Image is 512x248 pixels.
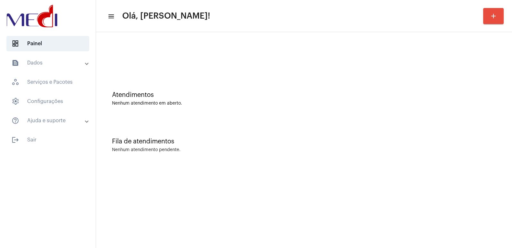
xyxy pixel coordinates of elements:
[12,78,19,86] span: sidenav icon
[122,11,210,21] span: Olá, [PERSON_NAME]!
[112,148,180,152] div: Nenhum atendimento pendente.
[12,40,19,47] span: sidenav icon
[4,113,96,128] mat-expansion-panel-header: sidenav iconAjuda e suporte
[112,138,496,145] div: Fila de atendimentos
[12,117,19,124] mat-icon: sidenav icon
[108,13,114,20] mat-icon: sidenav icon
[12,98,19,105] span: sidenav icon
[12,59,85,67] mat-panel-title: Dados
[6,36,89,51] span: Painel
[4,55,96,71] mat-expansion-panel-header: sidenav iconDados
[5,3,59,29] img: d3a1b5fa-500b-b90f-5a1c-719c20e9830b.png
[6,74,89,90] span: Serviços e Pacotes
[6,94,89,109] span: Configurações
[112,101,496,106] div: Nenhum atendimento em aberto.
[12,117,85,124] mat-panel-title: Ajuda e suporte
[6,132,89,148] span: Sair
[12,59,19,67] mat-icon: sidenav icon
[12,136,19,144] mat-icon: sidenav icon
[490,12,497,20] mat-icon: add
[112,91,496,98] div: Atendimentos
